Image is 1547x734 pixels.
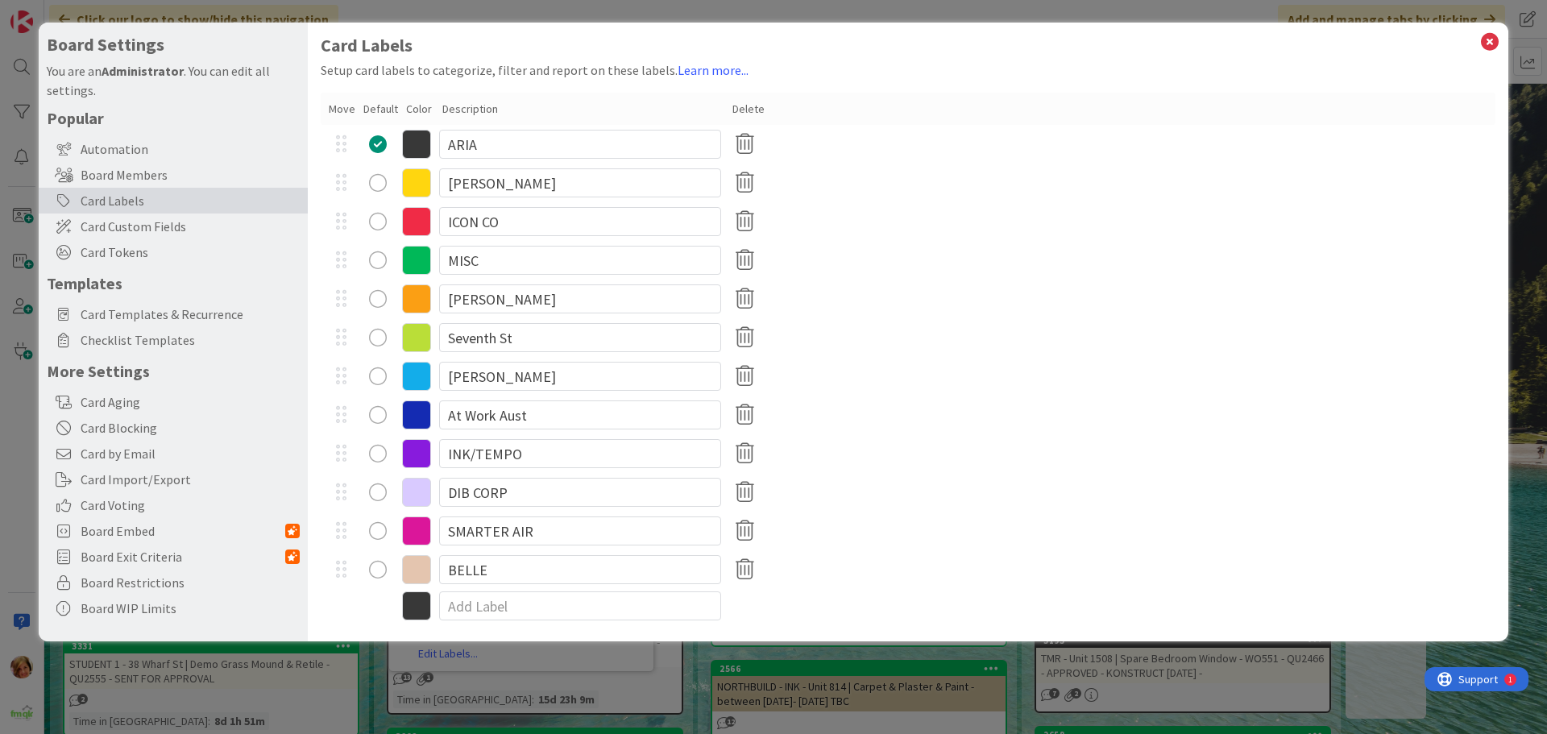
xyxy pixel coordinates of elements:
h5: Popular [47,108,300,128]
div: Move [329,101,355,118]
div: Card Labels [39,188,308,214]
input: Edit Label [439,168,721,197]
span: Board Restrictions [81,573,300,592]
input: Edit Label [439,555,721,584]
div: You are an . You can edit all settings. [47,61,300,100]
div: Automation [39,136,308,162]
input: Add Label [439,591,721,620]
div: Board WIP Limits [39,595,308,621]
input: Edit Label [439,207,721,236]
input: Edit Label [439,516,721,545]
h5: Templates [47,273,300,293]
div: 1 [84,6,88,19]
a: Learn more... [678,62,749,78]
h4: Board Settings [47,35,300,55]
input: Edit Label [439,400,721,429]
span: Board Embed [81,521,285,541]
input: Edit Label [439,246,721,275]
div: Card Blocking [39,415,308,441]
h5: More Settings [47,361,300,381]
span: Board Exit Criteria [81,547,285,566]
div: Card Aging [39,389,308,415]
div: Delete [732,101,765,118]
div: Board Members [39,162,308,188]
div: Default [363,101,398,118]
span: Card by Email [81,444,300,463]
div: Color [406,101,434,118]
span: Card Custom Fields [81,217,300,236]
input: Edit Label [439,323,721,352]
div: Description [442,101,724,118]
span: Card Templates & Recurrence [81,305,300,324]
input: Edit Label [439,130,721,159]
span: Checklist Templates [81,330,300,350]
span: Card Tokens [81,243,300,262]
b: Administrator [102,63,184,79]
div: Card Import/Export [39,467,308,492]
div: Setup card labels to categorize, filter and report on these labels. [321,60,1495,80]
input: Edit Label [439,284,721,313]
h1: Card Labels [321,35,1495,56]
input: Edit Label [439,362,721,391]
span: Support [34,2,73,22]
input: Edit Label [439,439,721,468]
input: Edit Label [439,478,721,507]
span: Card Voting [81,496,300,515]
